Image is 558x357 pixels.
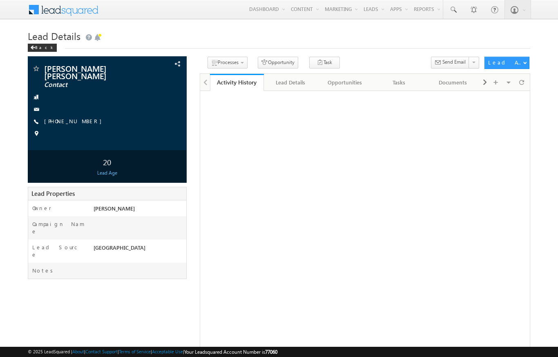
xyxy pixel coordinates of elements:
[28,29,80,42] span: Lead Details
[372,74,426,91] a: Tasks
[442,58,466,66] span: Send Email
[30,154,184,169] div: 20
[210,74,264,91] a: Activity History
[31,189,75,197] span: Lead Properties
[258,57,298,69] button: Opportunity
[44,64,142,79] span: [PERSON_NAME] [PERSON_NAME]
[265,349,277,355] span: 77060
[30,169,184,177] div: Lead Age
[426,74,480,91] a: Documents
[32,204,51,212] label: Owner
[318,74,372,91] a: Opportunities
[152,349,183,354] a: Acceptable Use
[264,74,318,91] a: Lead Details
[92,244,186,255] div: [GEOGRAPHIC_DATA]
[85,349,118,354] a: Contact Support
[94,205,135,212] span: [PERSON_NAME]
[309,57,340,69] button: Task
[208,57,248,69] button: Processes
[28,43,61,50] a: Back
[72,349,84,354] a: About
[32,220,85,235] label: Campaign Name
[431,57,469,69] button: Send Email
[433,78,473,87] div: Documents
[119,349,151,354] a: Terms of Service
[184,349,277,355] span: Your Leadsquared Account Number is
[325,78,365,87] div: Opportunities
[44,118,106,126] span: [PHONE_NUMBER]
[28,348,277,356] span: © 2025 LeadSquared | | | | |
[488,59,523,66] div: Lead Actions
[270,78,310,87] div: Lead Details
[484,57,529,69] button: Lead Actions
[218,59,239,65] span: Processes
[216,78,258,86] div: Activity History
[32,267,56,274] label: Notes
[379,78,419,87] div: Tasks
[28,44,57,52] div: Back
[32,244,85,258] label: Lead Source
[44,81,142,89] span: Contact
